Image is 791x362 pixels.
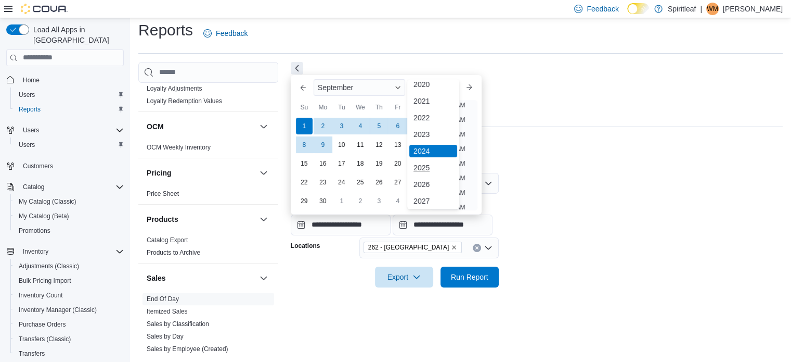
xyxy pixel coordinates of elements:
div: day-2 [315,118,331,134]
span: Users [19,141,35,149]
div: day-30 [315,193,331,209]
span: Users [19,124,124,136]
span: Feedback [216,28,248,39]
a: Feedback [199,23,252,44]
span: My Catalog (Classic) [19,197,76,206]
span: Products to Archive [147,248,200,257]
div: Products [138,234,278,263]
input: Dark Mode [627,3,649,14]
div: day-27 [390,174,406,191]
div: day-24 [333,174,350,191]
div: day-26 [371,174,387,191]
div: Th [371,99,387,116]
a: Purchase Orders [15,318,70,331]
div: day-15 [296,155,313,172]
a: Inventory Manager (Classic) [15,304,101,316]
span: Transfers (Classic) [15,333,124,345]
span: Customers [23,162,53,170]
span: Reports [19,105,41,114]
div: day-4 [390,193,406,209]
span: Bulk Pricing Import [15,274,124,287]
a: Users [15,139,39,151]
span: Reports [15,103,124,116]
span: Adjustments (Classic) [19,262,79,270]
a: Products to Archive [147,249,200,256]
div: day-5 [371,118,387,134]
input: Press the down key to enter a popover containing a calendar. Press the escape key to close the po... [291,215,391,235]
button: Remove 262 - Drayton Valley from selection in this group [451,244,457,251]
span: Users [23,126,39,134]
button: Promotions [10,223,128,238]
div: day-3 [333,118,350,134]
button: Purchase Orders [10,317,128,332]
button: Home [2,72,128,88]
span: Transfers (Classic) [19,335,71,343]
a: Sales by Day [147,333,184,340]
span: My Catalog (Classic) [15,195,124,208]
span: Load All Apps in [GEOGRAPHIC_DATA] [29,24,124,45]
input: Press the down key to open a popover containing a calendar. [393,215,492,235]
div: day-25 [352,174,369,191]
div: day-6 [390,118,406,134]
div: Fr [390,99,406,116]
span: 262 - Drayton Valley [364,242,462,253]
div: day-23 [315,174,331,191]
div: Mo [315,99,331,116]
span: Transfers [19,349,45,358]
span: Catalog [23,183,44,191]
a: Sales by Classification [147,320,209,328]
span: Customers [19,159,124,172]
button: Export [375,267,433,288]
a: My Catalog (Beta) [15,210,73,222]
h1: Reports [138,20,193,41]
div: day-10 [333,136,350,153]
a: Loyalty Adjustments [147,85,202,92]
a: Reports [15,103,45,116]
span: Users [19,91,35,99]
span: Adjustments (Classic) [15,260,124,272]
a: Home [19,74,44,86]
span: Export [381,267,427,288]
div: Su [296,99,313,116]
button: Inventory [19,245,53,258]
button: Pricing [257,167,270,179]
div: day-8 [296,136,313,153]
button: Previous Month [295,79,312,96]
span: Run Report [451,272,488,282]
span: Catalog [19,181,124,193]
span: September [318,83,353,92]
button: Inventory Manager (Classic) [10,303,128,317]
button: Reports [10,102,128,117]
div: OCM [138,141,278,158]
span: End Of Day [147,295,179,303]
a: Customers [19,160,57,172]
span: Price Sheet [147,190,179,198]
a: Users [15,89,39,101]
div: day-17 [333,155,350,172]
a: Itemized Sales [147,308,188,315]
div: day-1 [333,193,350,209]
div: day-16 [315,155,331,172]
button: Products [147,214,255,224]
a: My Catalog (Classic) [15,195,81,208]
h3: Products [147,214,178,224]
div: Pricing [138,188,278,204]
div: 2027 [409,195,457,207]
div: 2024 [409,145,457,157]
button: Transfers [10,346,128,361]
button: Bulk Pricing Import [10,273,128,288]
span: Catalog Export [147,236,188,244]
div: day-20 [390,155,406,172]
div: day-29 [296,193,313,209]
p: [PERSON_NAME] [723,3,783,15]
span: Inventory Manager (Classic) [19,306,97,314]
span: Bulk Pricing Import [19,277,71,285]
span: My Catalog (Beta) [15,210,124,222]
div: Wanda M [706,3,719,15]
button: Catalog [2,180,128,194]
img: Cova [21,4,68,14]
div: day-12 [371,136,387,153]
button: Adjustments (Classic) [10,259,128,273]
